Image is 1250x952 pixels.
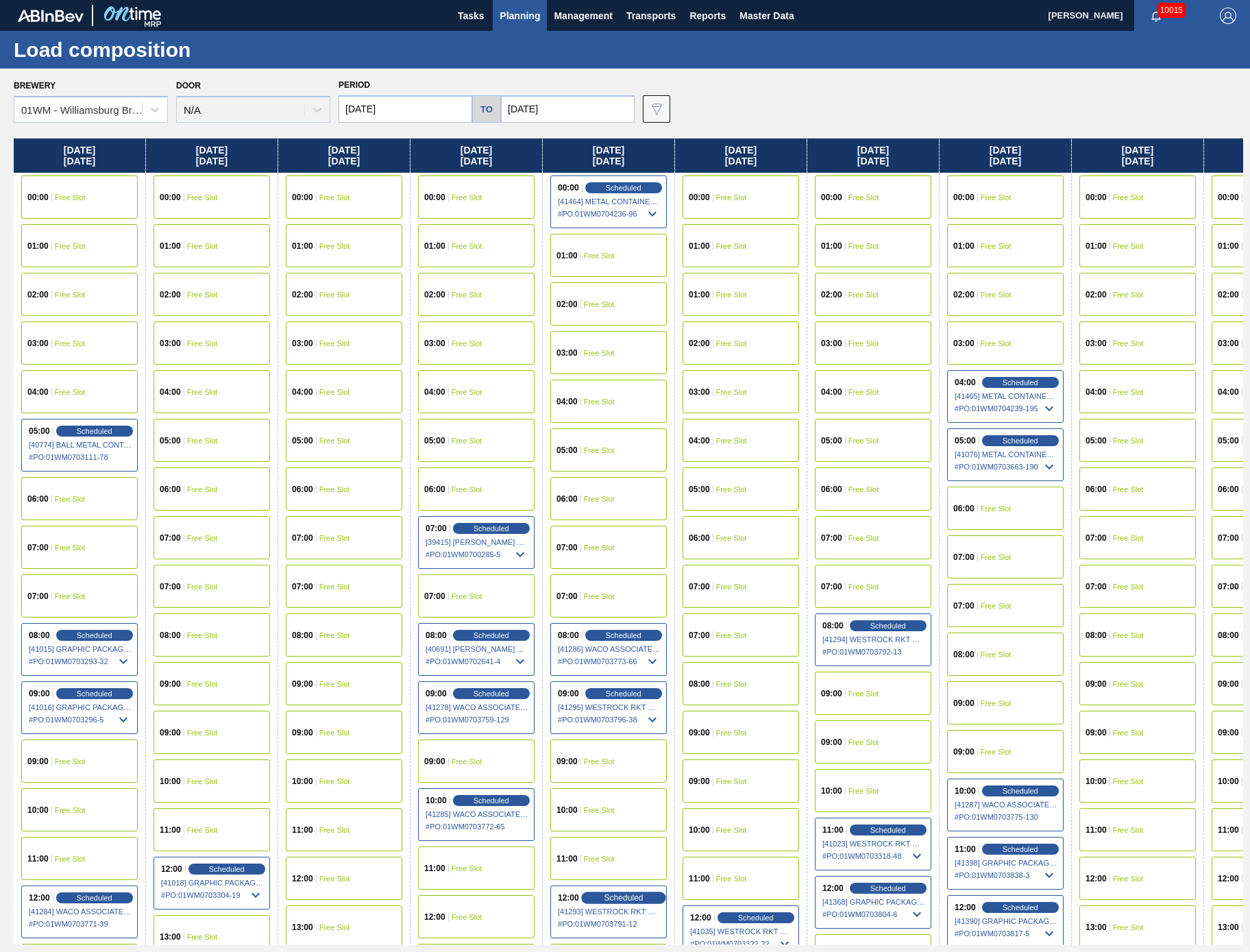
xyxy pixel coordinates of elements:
[953,553,975,561] span: 07:00
[981,748,1012,756] span: Free Slot
[1218,729,1239,737] span: 09:00
[480,104,493,114] h5: to
[14,81,56,90] label: Brewery
[848,534,879,542] span: Free Slot
[848,485,879,493] span: Free Slot
[1113,388,1144,396] span: Free Slot
[160,242,181,250] span: 01:00
[870,622,906,630] span: Scheduled
[584,349,615,357] span: Free Slot
[27,193,49,202] span: 00:00
[955,787,976,795] span: 10:00
[822,644,925,660] span: # PO : 01WM0703792-13
[558,653,661,670] span: # PO : 01WM0703773-66
[981,602,1012,610] span: Free Slot
[319,388,350,396] span: Free Slot
[1113,631,1144,639] span: Free Slot
[981,504,1012,513] span: Free Slot
[424,291,445,299] span: 02:00
[821,583,842,591] span: 07:00
[822,635,925,644] span: [41294] WESTROCK RKT COMPANY CORRUGATE - 0008307379
[27,388,49,396] span: 04:00
[187,388,218,396] span: Free Slot
[716,631,747,639] span: Free Slot
[1086,583,1107,591] span: 07:00
[953,339,975,347] span: 03:00
[848,193,879,202] span: Free Slot
[1072,138,1203,173] div: [DATE] [DATE]
[424,757,445,766] span: 09:00
[29,645,132,653] span: [41015] GRAPHIC PACKAGING INTERNATIONA - 0008221069
[716,193,747,202] span: Free Slot
[426,689,447,698] span: 09:00
[953,291,975,299] span: 02:00
[187,242,218,250] span: Free Slot
[556,349,578,357] span: 03:00
[292,583,313,591] span: 07:00
[689,339,710,347] span: 02:00
[1086,729,1107,737] span: 09:00
[160,437,181,445] span: 05:00
[426,524,447,533] span: 07:00
[29,703,132,711] span: [41016] GRAPHIC PACKAGING INTERNATIONA - 0008221069
[739,8,794,24] span: Master Data
[981,291,1012,299] span: Free Slot
[456,8,486,24] span: Tasks
[716,291,747,299] span: Free Slot
[716,583,747,591] span: Free Slot
[426,796,447,805] span: 10:00
[955,801,1057,809] span: [41287] WACO ASSOCIATES - 0008253884
[27,339,49,347] span: 03:00
[821,339,842,347] span: 03:00
[821,193,842,202] span: 00:00
[981,193,1012,202] span: Free Slot
[689,583,710,591] span: 07:00
[452,592,482,600] span: Free Slot
[556,495,578,503] span: 06:00
[821,738,842,746] span: 09:00
[27,544,49,552] span: 07:00
[18,10,84,22] img: TNhmsLtSVTkK8tSr43FrP2fwEKptu5GPRR3wAAAABJRU5ErkJggg==
[292,777,313,785] span: 10:00
[319,583,350,591] span: Free Slot
[821,485,842,493] span: 06:00
[452,388,482,396] span: Free Slot
[716,485,747,493] span: Free Slot
[689,680,710,688] span: 08:00
[689,242,710,250] span: 01:00
[292,680,313,688] span: 09:00
[556,544,578,552] span: 07:00
[648,101,665,117] img: icon-filter-gray
[426,653,528,670] span: # PO : 01WM0702641-4
[319,631,350,639] span: Free Slot
[27,291,49,299] span: 02:00
[55,242,86,250] span: Free Slot
[146,138,278,173] div: [DATE] [DATE]
[424,592,445,600] span: 07:00
[1086,437,1107,445] span: 05:00
[319,534,350,542] span: Free Slot
[955,392,1057,400] span: [41465] METAL CONTAINER CORPORATION - 0008219743
[160,339,181,347] span: 03:00
[160,388,181,396] span: 04:00
[1086,291,1107,299] span: 02:00
[55,544,86,552] span: Free Slot
[77,427,112,435] span: Scheduled
[1218,583,1239,591] span: 07:00
[160,485,181,493] span: 06:00
[29,631,50,639] span: 08:00
[558,711,661,728] span: # PO : 01WM0703796-38
[1218,339,1239,347] span: 03:00
[584,252,615,260] span: Free Slot
[848,388,879,396] span: Free Slot
[606,689,641,698] span: Scheduled
[160,534,181,542] span: 07:00
[160,583,181,591] span: 07:00
[501,95,635,123] input: mm/dd/yyyy
[187,680,218,688] span: Free Slot
[160,729,181,737] span: 09:00
[807,138,939,173] div: [DATE] [DATE]
[821,787,842,795] span: 10:00
[292,242,313,250] span: 01:00
[689,291,710,299] span: 01:00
